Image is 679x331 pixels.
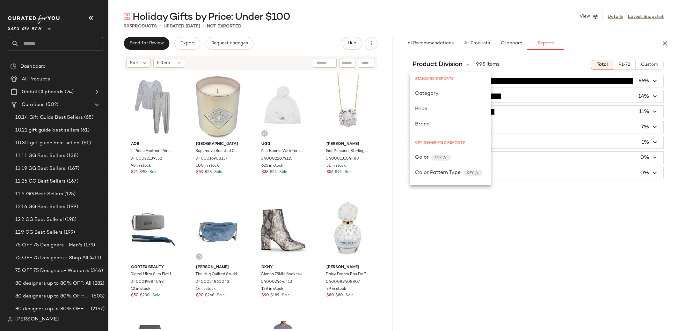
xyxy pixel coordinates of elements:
img: 0400022074115_IVORY [256,74,310,139]
span: [GEOGRAPHIC_DATA] [196,141,240,147]
img: 0400019884048 [126,198,180,262]
img: 0400024860043_ELEMENTAL [191,198,245,262]
span: $80 [326,293,334,298]
span: Filters [157,60,170,66]
span: • [159,22,161,30]
span: 51 in stock [326,163,346,169]
span: 11.5 GG Best Sellers [15,191,63,198]
span: 14 in stock [196,286,216,292]
div: STANDARD REPORTS [410,73,491,85]
span: $58 [205,169,212,175]
span: Color [415,154,429,162]
button: accessories (656)66% [410,75,663,87]
span: 11.25 GG Best Sellers [15,178,66,185]
span: (125) [63,191,76,198]
img: svg%3e [8,317,13,322]
span: Export [180,41,195,46]
span: 995 Items [476,61,500,69]
span: (603) [91,293,105,300]
span: 10.30 gift guide best sellers [15,139,81,147]
p: Not Exported [207,23,241,30]
span: Brand [415,122,430,127]
div: CFY GENERATED REPORTS [410,137,491,149]
span: $56 [326,169,333,175]
span: Sale [213,170,222,174]
span: 10.21 gift guide best sellers [15,127,79,134]
span: Knit Beanie With Yarn Pom [261,148,304,154]
span: (167) [67,165,79,172]
span: Aqs [131,141,175,147]
div: Products [124,23,157,30]
span: (199) [65,203,78,211]
span: Product Division [413,60,463,70]
img: cfy_white_logo.C9jOOHJF.svg [8,15,62,24]
span: Sale [148,170,157,174]
button: apparel (137)14% [410,90,663,102]
span: Sale [215,293,225,297]
span: Sale [151,293,160,297]
span: $268 [205,293,214,298]
img: ai.DGldD1NL.svg [475,171,479,175]
span: Digital Ultra Slim Flat Iron [130,272,174,277]
img: svg%3e [197,255,201,259]
button: Hub [342,37,362,50]
button: footwear (73)7% [410,121,663,133]
button: No Product Division (2)0% [410,167,663,179]
span: $90 [261,293,269,298]
span: Sale [278,170,287,174]
span: 75 OFF 75 Designers - Men's [15,242,83,249]
span: 80 designers up to 80% OFF: Men's [15,293,91,300]
span: 12.16 GG Best Sellers [15,203,65,211]
span: 11.11 GG Best Sellers [15,152,65,160]
span: 10.14 Gift Guide Best Sellers [15,114,83,121]
button: food (2)0% [410,152,663,164]
span: 80 designers up to 80% OFF: Women's [15,305,90,313]
img: svg%3e [263,132,266,135]
span: Ugg [261,141,305,147]
span: 2-Piece Feather-Print Shirt & Pants Pajama Set [130,148,174,154]
span: CFY [467,170,474,175]
span: $189 [270,293,279,298]
span: (2197) [90,305,105,313]
button: home (13)1% [410,136,663,148]
span: Custom [641,62,658,67]
a: Latest Snapshot [628,13,664,20]
span: 995 [124,24,132,29]
span: (179) [83,242,95,249]
span: 12.2 GG Best Sellers! [15,216,64,223]
span: [PERSON_NAME] [326,141,370,147]
span: 75 OFF 75 Designers- Women's [15,267,89,275]
button: beauty (112)11% [410,106,663,118]
span: $90 [139,169,147,175]
span: $38 [261,169,268,175]
span: (65) [83,114,93,121]
span: Reports [537,41,554,46]
p: updated [DATE] [164,23,200,30]
span: 0400024860043 [195,279,229,285]
span: (502) [45,101,58,109]
span: AI Recommendations [407,41,454,46]
span: 39 in stock [326,286,346,292]
span: Category [415,91,439,96]
button: Custom [636,60,664,70]
span: 0400022139532 [130,156,162,162]
span: Sale [344,293,354,297]
span: (24) [63,88,74,96]
span: 0400016908137 [195,156,227,162]
span: $50 [131,293,139,298]
span: 75 OFF 75 Designers - Shop All [15,254,88,262]
span: Cortex Beauty [131,265,175,270]
span: Price [415,106,427,112]
span: $230 [140,293,150,298]
span: [PERSON_NAME] [196,265,240,270]
span: Color Pattern Type [415,169,461,177]
button: P1-72 [613,60,636,70]
span: 12 in stock [131,286,150,292]
img: svg%3e [124,13,130,20]
span: (138) [65,152,78,160]
span: $94 [335,169,342,175]
span: P1-72 [618,62,630,67]
span: (167) [66,178,78,185]
img: svg%3e [10,63,17,70]
button: View [576,12,602,21]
